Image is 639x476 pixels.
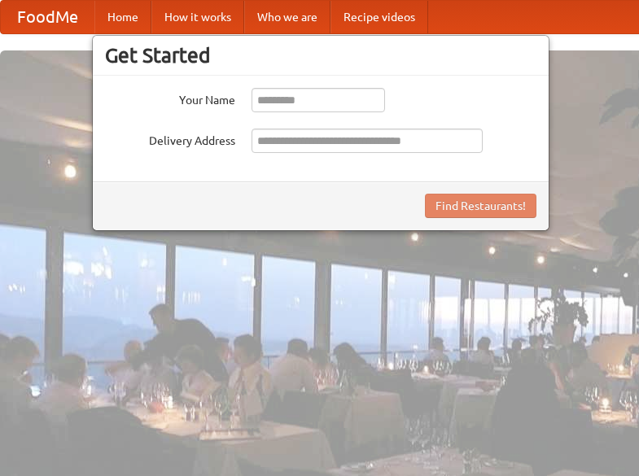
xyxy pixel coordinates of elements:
[244,1,330,33] a: Who we are
[105,43,536,68] h3: Get Started
[330,1,428,33] a: Recipe videos
[1,1,94,33] a: FoodMe
[151,1,244,33] a: How it works
[425,194,536,218] button: Find Restaurants!
[94,1,151,33] a: Home
[105,88,235,108] label: Your Name
[105,129,235,149] label: Delivery Address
